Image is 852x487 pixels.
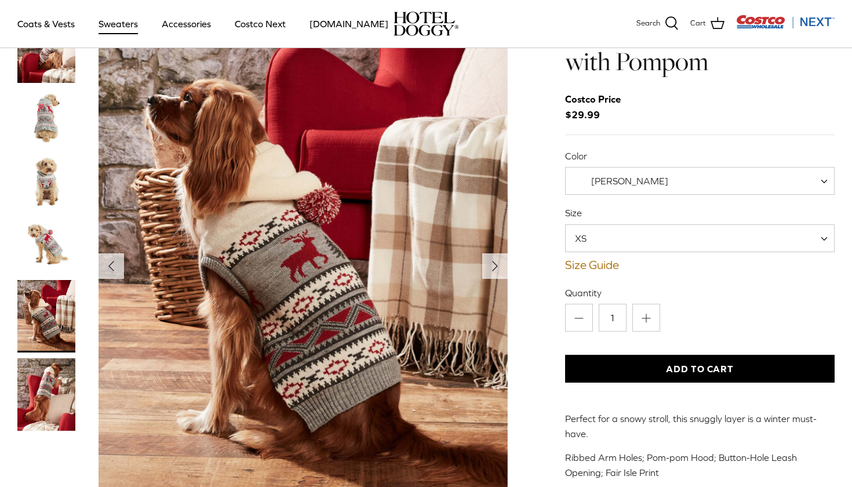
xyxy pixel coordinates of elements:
a: Sweaters [88,4,148,43]
button: Add to Cart [565,355,835,383]
span: Search [636,17,660,30]
a: Size Guide [565,258,835,272]
a: Costco Next [224,4,296,43]
a: Accessories [151,4,221,43]
a: Thumbnail Link [17,280,75,352]
p: Perfect for a snowy stroll, this snuggly layer is a winter must-have. [565,412,835,441]
a: Visit Costco Next [736,22,835,31]
span: $29.99 [565,92,632,123]
span: Vanilla Ice [566,175,692,187]
div: Costco Price [565,92,621,107]
a: Thumbnail Link [17,216,75,274]
a: Thumbnail Link [17,152,75,210]
a: hoteldoggy.com hoteldoggycom [394,12,458,36]
a: Thumbnail Link [17,358,75,431]
input: Quantity [599,304,627,332]
a: Coats & Vests [7,4,85,43]
img: hoteldoggycom [394,12,458,36]
span: Vanilla Ice [565,167,835,195]
a: Search [636,16,679,31]
span: [PERSON_NAME] [591,176,668,186]
button: Next [482,253,508,279]
span: XS [565,224,835,252]
a: Thumbnail Link [17,89,75,147]
a: Cart [690,16,724,31]
span: Cart [690,17,706,30]
button: Previous [99,253,124,279]
img: Costco Next [736,14,835,29]
p: Ribbed Arm Holes; Pom-pom Hood; Button-Hole Leash Opening; Fair Isle Print [565,450,835,480]
a: [DOMAIN_NAME] [299,4,399,43]
label: Size [565,206,835,219]
label: Color [565,150,835,162]
span: XS [566,232,610,245]
label: Quantity [565,286,835,299]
